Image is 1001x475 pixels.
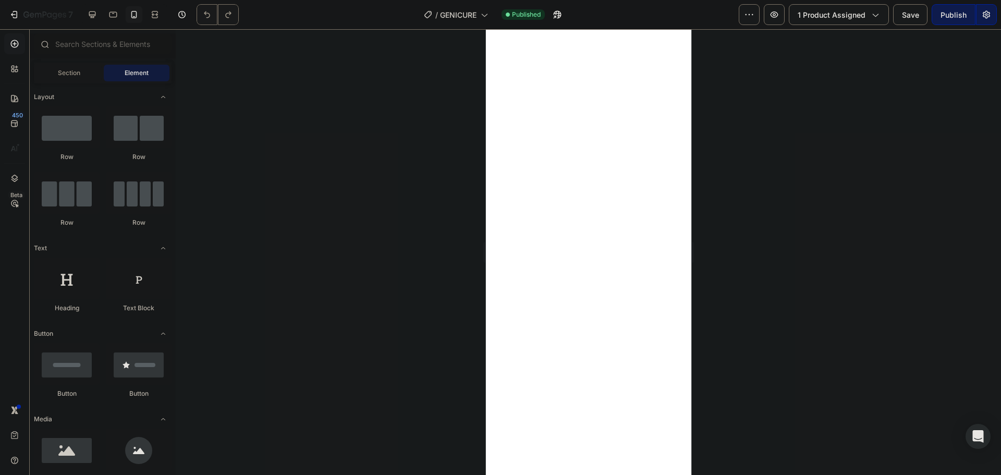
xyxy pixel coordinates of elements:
span: Save [902,10,919,19]
span: / [435,9,438,20]
div: Publish [941,9,967,20]
span: Toggle open [155,89,172,105]
button: 1 product assigned [789,4,889,25]
div: Undo/Redo [197,4,239,25]
span: Text [34,243,47,253]
span: Layout [34,92,54,102]
span: Button [34,329,53,338]
div: Beta [8,191,25,199]
span: Published [512,10,541,19]
span: Section [58,68,80,78]
span: Toggle open [155,325,172,342]
button: Publish [932,4,975,25]
span: Toggle open [155,411,172,428]
div: 450 [10,111,25,119]
iframe: Design area [486,29,691,475]
span: GENICURE [440,9,477,20]
div: Button [106,389,172,398]
div: Open Intercom Messenger [966,424,991,449]
div: Row [106,218,172,227]
span: Toggle open [155,240,172,257]
input: Search Sections & Elements [34,33,172,54]
span: 1 product assigned [798,9,865,20]
span: Element [125,68,149,78]
div: Heading [34,303,100,313]
button: Save [893,4,927,25]
div: Row [106,152,172,162]
div: Button [34,389,100,398]
button: 7 [4,4,78,25]
div: Text Block [106,303,172,313]
div: Row [34,152,100,162]
div: Row [34,218,100,227]
p: 7 [68,8,73,21]
span: Media [34,415,52,424]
